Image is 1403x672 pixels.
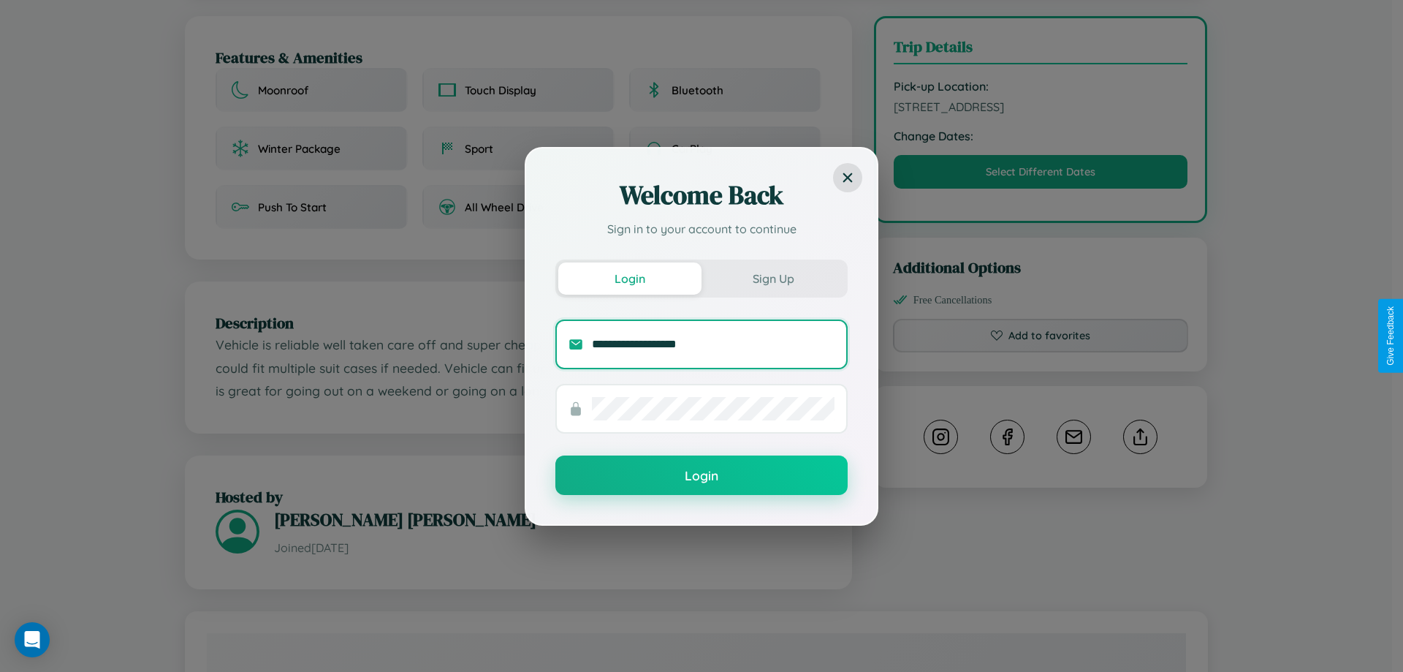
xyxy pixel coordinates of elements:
div: Open Intercom Messenger [15,622,50,657]
p: Sign in to your account to continue [555,220,848,238]
div: Give Feedback [1385,306,1396,366]
button: Login [558,263,701,295]
button: Sign Up [701,263,845,295]
button: Login [555,456,848,495]
h2: Welcome Back [555,178,848,213]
